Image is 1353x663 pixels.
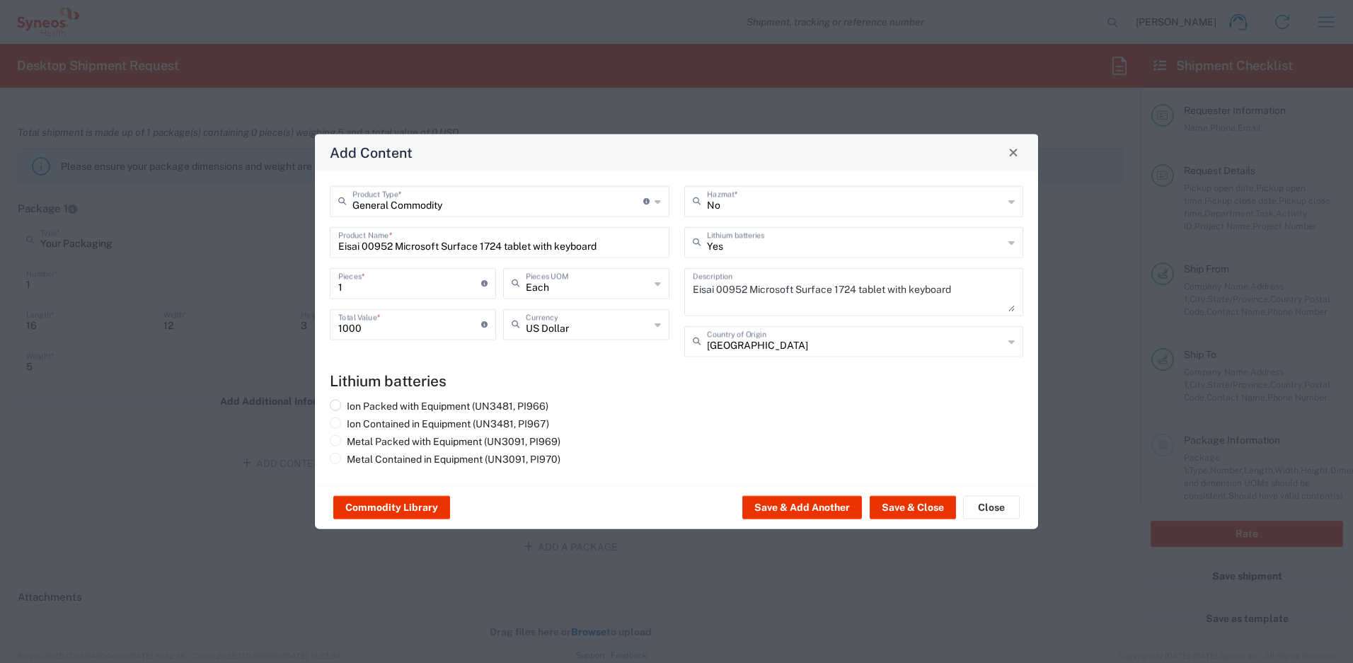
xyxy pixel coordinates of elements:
[330,452,560,465] label: Metal Contained in Equipment (UN3091, PI970)
[330,417,549,429] label: Ion Contained in Equipment (UN3481, PI967)
[963,496,1020,519] button: Close
[333,496,450,519] button: Commodity Library
[330,142,413,162] h4: Add Content
[330,434,560,447] label: Metal Packed with Equipment (UN3091, PI969)
[742,496,862,519] button: Save & Add Another
[330,371,1023,389] h4: Lithium batteries
[1003,142,1023,162] button: Close
[330,399,548,412] label: Ion Packed with Equipment (UN3481, PI966)
[870,496,956,519] button: Save & Close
